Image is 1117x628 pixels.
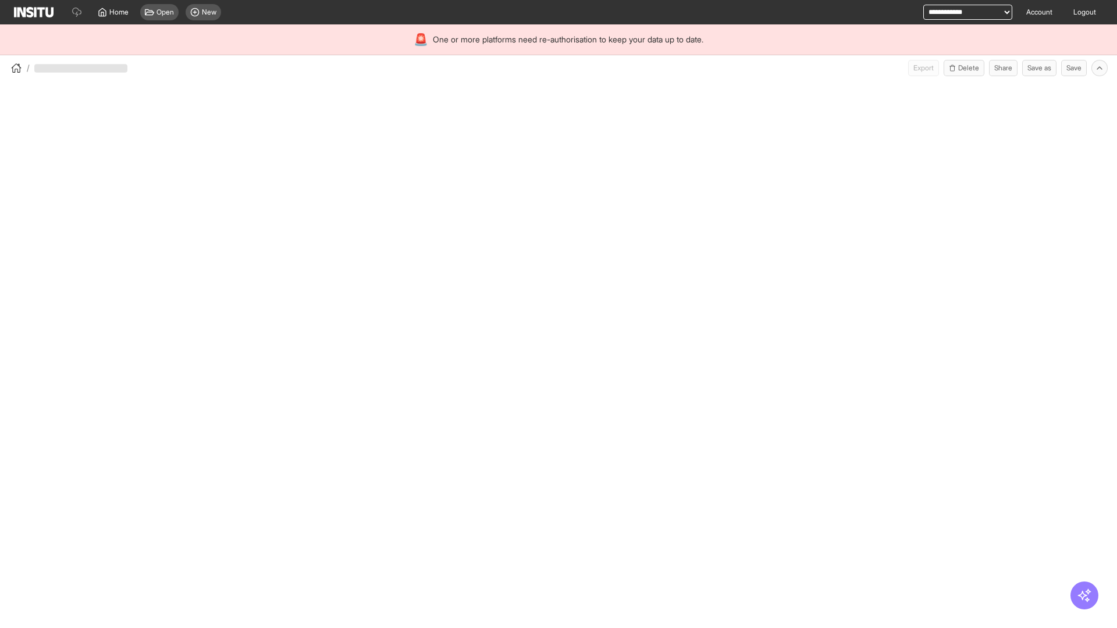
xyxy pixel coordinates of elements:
[9,61,30,75] button: /
[202,8,216,17] span: New
[944,60,984,76] button: Delete
[433,34,703,45] span: One or more platforms need re-authorisation to keep your data up to date.
[908,60,939,76] button: Export
[27,62,30,74] span: /
[414,31,428,48] div: 🚨
[109,8,129,17] span: Home
[156,8,174,17] span: Open
[14,7,54,17] img: Logo
[1022,60,1056,76] button: Save as
[908,60,939,76] span: Can currently only export from Insights reports.
[1061,60,1087,76] button: Save
[989,60,1018,76] button: Share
